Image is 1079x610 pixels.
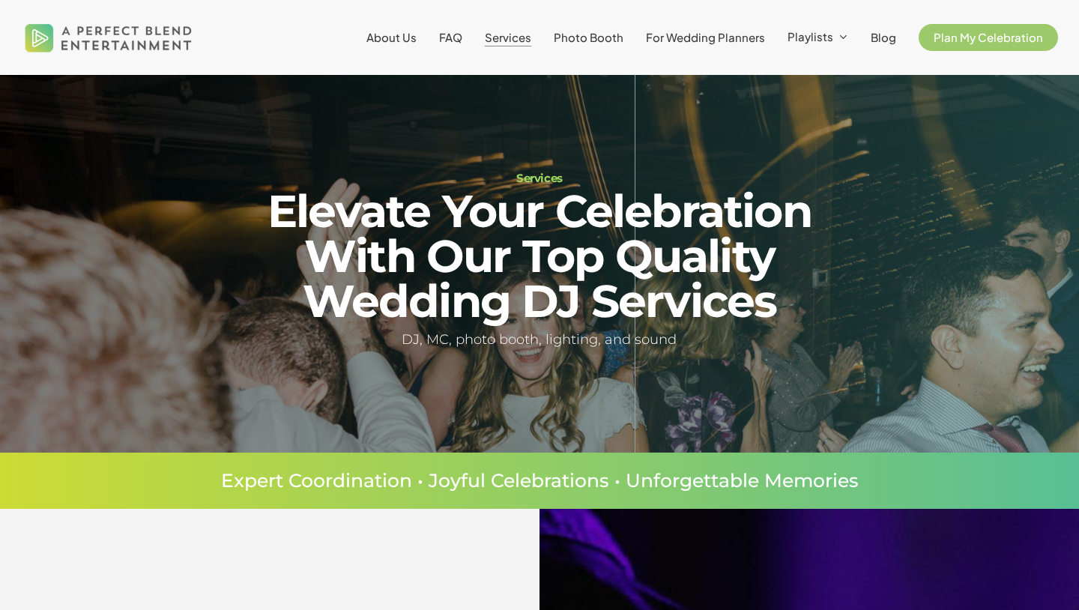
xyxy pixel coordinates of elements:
[485,31,531,43] a: Services
[646,31,765,43] a: For Wedding Planners
[485,30,531,44] span: Services
[216,172,862,184] h1: Services
[646,30,765,44] span: For Wedding Planners
[554,31,623,43] a: Photo Booth
[934,30,1043,44] span: Plan My Celebration
[871,31,896,43] a: Blog
[366,31,417,43] a: About Us
[216,329,862,351] h5: DJ, MC, photo booth, lighting, and sound
[366,30,417,44] span: About Us
[788,29,833,43] span: Playlists
[554,30,623,44] span: Photo Booth
[216,189,862,324] h2: Elevate Your Celebration With Our Top Quality Wedding DJ Services
[21,10,196,64] img: A Perfect Blend Entertainment
[439,30,462,44] span: FAQ
[919,31,1058,43] a: Plan My Celebration
[45,471,1034,490] p: Expert Coordination • Joyful Celebrations • Unforgettable Memories
[871,30,896,44] span: Blog
[788,31,848,44] a: Playlists
[439,31,462,43] a: FAQ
